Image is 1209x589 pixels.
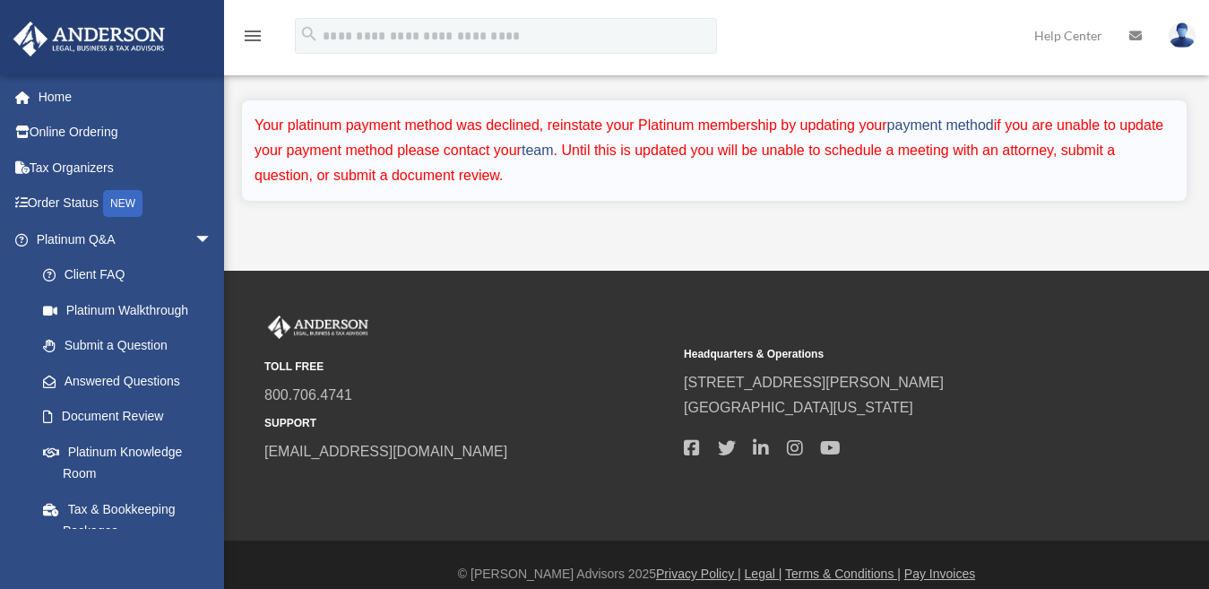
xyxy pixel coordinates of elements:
a: Client FAQ [25,257,239,293]
img: User Pic [1169,22,1196,48]
a: Tax & Bookkeeping Packages [25,491,239,549]
a: Online Ordering [13,115,239,151]
a: Submit a Question [25,328,239,364]
a: Home [13,79,239,115]
a: Terms & Conditions | [785,567,901,581]
small: SUPPORT [264,414,671,433]
img: Anderson Advisors Platinum Portal [264,316,372,339]
i: search [299,24,319,44]
a: payment method [887,117,994,133]
a: 800.706.4741 [264,387,352,403]
a: Privacy Policy | [656,567,741,581]
a: menu [242,31,263,47]
a: Platinum Walkthrough [25,292,239,328]
a: Tax Organizers [13,150,239,186]
a: [GEOGRAPHIC_DATA][US_STATE] [684,400,913,415]
span: arrow_drop_down [194,221,230,258]
a: Platinum Knowledge Room [25,434,230,491]
a: Pay Invoices [904,567,975,581]
a: Document Review [25,399,239,435]
div: NEW [103,190,142,217]
a: team [522,143,554,158]
a: [STREET_ADDRESS][PERSON_NAME] [684,375,944,390]
img: Anderson Advisors Platinum Portal [8,22,170,56]
a: Answered Questions [25,363,239,399]
a: Order StatusNEW [13,186,239,222]
a: Platinum Q&Aarrow_drop_down [13,221,239,257]
small: TOLL FREE [264,358,671,377]
div: Your platinum payment method was declined, reinstate your Platinum membership by updating your if... [255,113,1174,188]
a: [EMAIL_ADDRESS][DOMAIN_NAME] [264,444,507,459]
div: © [PERSON_NAME] Advisors 2025 [224,563,1209,585]
small: Headquarters & Operations [684,345,1091,364]
i: menu [242,25,263,47]
a: Legal | [745,567,782,581]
